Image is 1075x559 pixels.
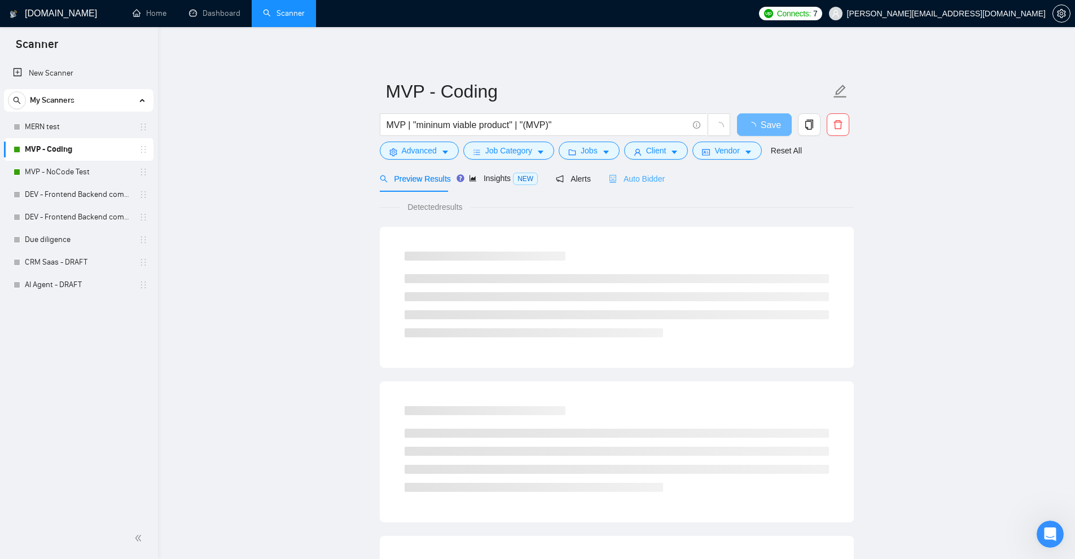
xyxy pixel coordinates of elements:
[777,7,811,20] span: Connects:
[581,144,598,157] span: Jobs
[139,258,148,267] span: holder
[463,142,554,160] button: barsJob Categorycaret-down
[744,148,752,156] span: caret-down
[702,148,710,156] span: idcard
[469,174,477,182] span: area-chart
[747,122,761,131] span: loading
[1052,9,1070,18] a: setting
[771,144,802,157] a: Reset All
[387,118,688,132] input: Search Freelance Jobs...
[139,145,148,154] span: holder
[714,122,724,132] span: loading
[827,120,849,130] span: delete
[798,120,820,130] span: copy
[139,190,148,199] span: holder
[624,142,688,160] button: userClientcaret-down
[485,144,532,157] span: Job Category
[389,148,397,156] span: setting
[602,148,610,156] span: caret-down
[139,235,148,244] span: holder
[692,142,761,160] button: idcardVendorcaret-down
[380,142,459,160] button: settingAdvancedcaret-down
[263,8,305,18] a: searchScanner
[4,89,153,296] li: My Scanners
[134,532,146,544] span: double-left
[402,144,437,157] span: Advanced
[1053,9,1070,18] span: setting
[10,5,17,23] img: logo
[8,96,25,104] span: search
[441,148,449,156] span: caret-down
[455,173,466,183] div: Tooltip anchor
[25,228,132,251] a: Due diligence
[25,251,132,274] a: CRM Saas - DRAFT
[25,161,132,183] a: MVP - NoCode Test
[827,113,849,136] button: delete
[473,148,481,156] span: bars
[25,116,132,138] a: MERN test
[513,173,538,185] span: NEW
[568,148,576,156] span: folder
[556,175,564,183] span: notification
[7,36,67,60] span: Scanner
[1052,5,1070,23] button: setting
[813,7,818,20] span: 7
[380,175,388,183] span: search
[4,62,153,85] li: New Scanner
[139,280,148,289] span: holder
[737,113,792,136] button: Save
[693,121,700,129] span: info-circle
[609,175,617,183] span: robot
[634,148,642,156] span: user
[133,8,166,18] a: homeHome
[469,174,538,183] span: Insights
[400,201,470,213] span: Detected results
[609,174,665,183] span: Auto Bidder
[189,8,240,18] a: dashboardDashboard
[8,91,26,109] button: search
[646,144,666,157] span: Client
[714,144,739,157] span: Vendor
[537,148,545,156] span: caret-down
[25,138,132,161] a: MVP - Coding
[139,213,148,222] span: holder
[833,84,848,99] span: edit
[559,142,620,160] button: folderJobscaret-down
[764,9,773,18] img: upwork-logo.png
[670,148,678,156] span: caret-down
[25,183,132,206] a: DEV - Frontend Backend combinations US CAN, AUS [GEOGRAPHIC_DATA]
[1037,521,1064,548] iframe: Intercom live chat
[380,174,451,183] span: Preview Results
[798,113,820,136] button: copy
[25,274,132,296] a: AI Agent - DRAFT
[139,168,148,177] span: holder
[139,122,148,131] span: holder
[30,89,74,112] span: My Scanners
[556,174,591,183] span: Alerts
[386,77,831,105] input: Scanner name...
[832,10,840,17] span: user
[13,62,144,85] a: New Scanner
[25,206,132,228] a: DEV - Frontend Backend combinations EU, [GEOGRAPHIC_DATA]
[761,118,781,132] span: Save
